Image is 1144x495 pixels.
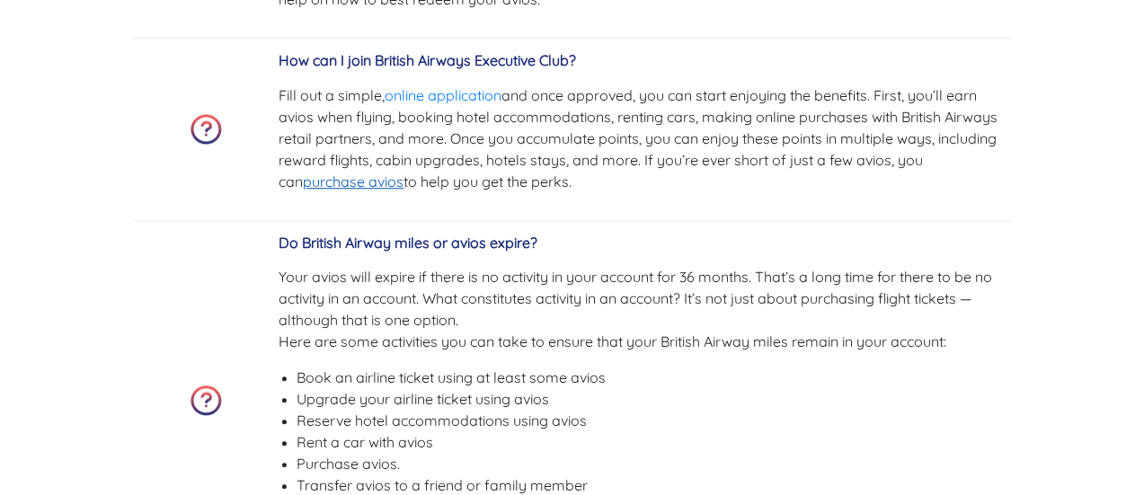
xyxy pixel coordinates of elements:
li: Reserve hotel accommodations using avios [297,410,1012,431]
li: Purchase avios. [297,453,1012,474]
img: faq-icon.png [191,385,222,416]
li: Book an airline ticket using at least some avios [297,367,1012,388]
p: Fill out a simple, and once approved, you can start enjoying the benefits. First, you’ll earn avi... [279,84,1012,192]
img: faq-icon.png [191,114,222,145]
a: online application [386,86,502,104]
a: purchase avios [304,172,404,190]
p: Your avios will expire if there is no activity in your account for 36 months. That’s a long time ... [279,266,1012,352]
h5: Do British Airway miles or avios expire? [279,234,1012,252]
li: Upgrade your airline ticket using avios [297,388,1012,410]
h5: How can I join British Airways Executive Club? [279,52,1012,69]
li: Rent a car with avios [297,431,1012,453]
